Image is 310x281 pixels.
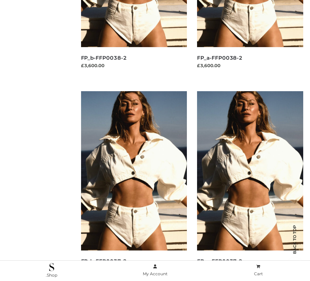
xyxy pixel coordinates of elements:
span: Back to top [286,237,303,254]
a: My Account [103,263,207,278]
a: FP_a-FFP0038-2 [197,55,243,61]
div: £3,600.00 [81,62,187,69]
a: FP_b-FFP0038-2 [81,55,127,61]
img: .Shop [49,263,54,271]
span: My Account [143,271,168,276]
span: .Shop [46,273,57,278]
a: FP_a-FFP0037-2 [197,258,243,264]
div: £3,600.00 [197,62,303,69]
span: Cart [254,271,263,276]
a: FP_b-FFP0037-2 [81,258,127,264]
a: Cart [207,263,310,278]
